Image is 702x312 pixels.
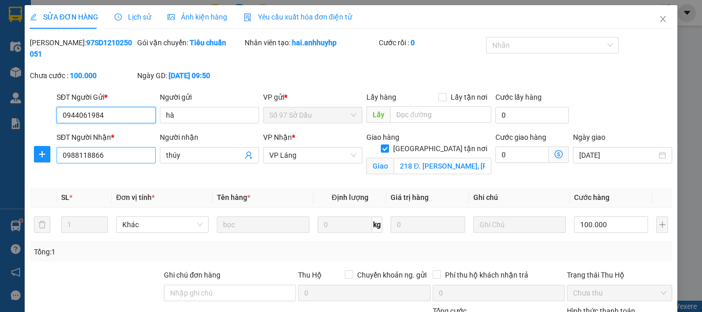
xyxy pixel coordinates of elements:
span: close [659,15,667,23]
div: Nhân viên tạo: [245,37,377,48]
img: icon [244,13,252,22]
div: Tổng: 1 [34,246,272,258]
span: Giao [366,158,394,174]
input: Cước lấy hàng [495,107,569,123]
b: [DATE] 09:50 [169,71,210,80]
span: Phí thu hộ khách nhận trả [441,269,532,281]
span: Định lượng [331,193,368,201]
span: VP Nhận [263,133,292,141]
button: plus [656,216,668,233]
label: Cước lấy hàng [495,93,542,101]
span: Lấy hàng [366,93,396,101]
span: clock-circle [115,13,122,21]
input: Giao tận nơi [394,158,491,174]
button: Close [649,5,677,34]
span: [GEOGRAPHIC_DATA] tận nơi [389,143,491,154]
input: VD: Bàn, Ghế [217,216,309,233]
span: plus [34,150,50,158]
span: Số 97 Sở Dầu [269,107,356,123]
span: Yêu cầu xuất hóa đơn điện tử [244,13,352,21]
span: Giao hàng [366,133,399,141]
span: Cước hàng [574,193,609,201]
input: Cước giao hàng [495,146,549,163]
div: Ngày GD: [137,70,243,81]
label: Cước giao hàng [495,133,546,141]
button: delete [34,216,50,233]
input: 0 [391,216,465,233]
input: Dọc đường [390,106,491,123]
span: Lấy [366,106,390,123]
div: SĐT Người Nhận [57,132,156,143]
div: Cước rồi : [379,37,484,48]
div: [PERSON_NAME]: [30,37,135,60]
b: hai.anhhuyhp [292,39,337,47]
input: Ghi chú đơn hàng [164,285,296,301]
b: 0 [411,39,415,47]
span: Chuyển khoản ng. gửi [353,269,431,281]
span: Lịch sử [115,13,151,21]
div: VP gửi [263,91,362,103]
div: Người nhận [160,132,259,143]
div: SĐT Người Gửi [57,91,156,103]
span: picture [168,13,175,21]
span: Chưa thu [573,285,666,301]
div: Chưa cước : [30,70,135,81]
span: edit [30,13,37,21]
span: Khác [122,217,202,232]
span: Ảnh kiện hàng [168,13,227,21]
span: SL [61,193,69,201]
span: VP Láng [269,148,356,163]
b: Tiêu chuẩn [190,39,226,47]
span: SỬA ĐƠN HÀNG [30,13,98,21]
input: Ghi Chú [473,216,566,233]
span: kg [372,216,382,233]
div: Người gửi [160,91,259,103]
span: Giá trị hàng [391,193,429,201]
input: Ngày giao [579,150,657,161]
span: Tên hàng [217,193,250,201]
th: Ghi chú [469,188,570,208]
button: plus [34,146,50,162]
span: Thu Hộ [298,271,322,279]
span: Lấy tận nơi [447,91,491,103]
label: Ghi chú đơn hàng [164,271,220,279]
span: user-add [245,151,253,159]
div: Trạng thái Thu Hộ [567,269,672,281]
span: Đơn vị tính [116,193,155,201]
div: Gói vận chuyển: [137,37,243,48]
b: 100.000 [70,71,97,80]
label: Ngày giao [573,133,605,141]
span: dollar-circle [555,150,563,158]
